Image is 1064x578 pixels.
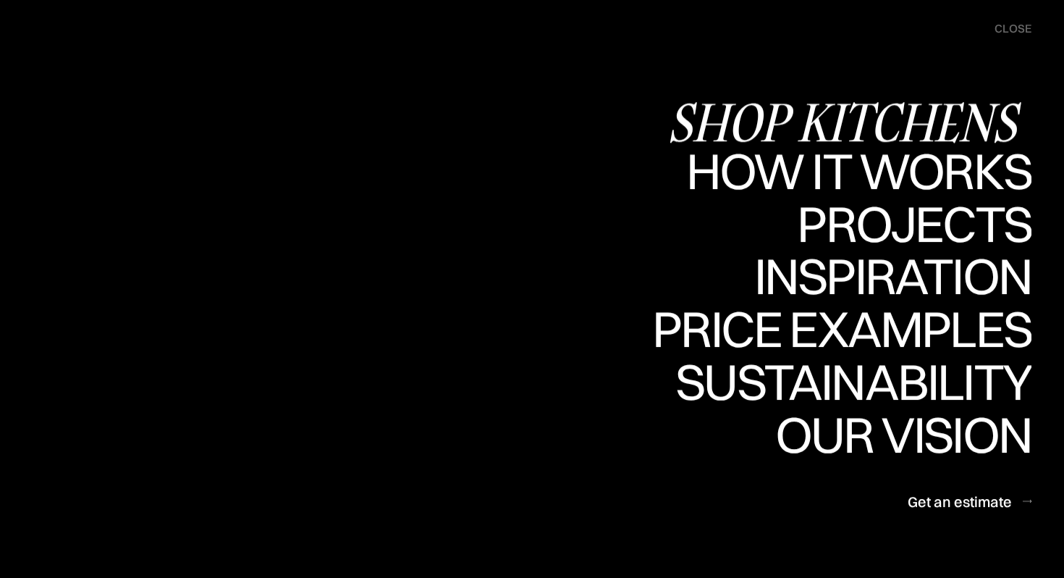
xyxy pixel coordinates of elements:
div: Our vision [763,409,1031,460]
div: How it works [683,196,1031,247]
div: Get an estimate [908,492,1012,511]
a: SustainabilitySustainability [663,356,1031,409]
div: Inspiration [734,251,1031,301]
div: Inspiration [734,301,1031,352]
div: Sustainability [663,407,1031,458]
a: Get an estimate [908,484,1031,519]
div: close [995,21,1031,37]
div: Projects [797,198,1031,249]
a: Our visionOur vision [763,409,1031,462]
a: Shop KitchensShop Kitchens [667,93,1031,146]
div: How it works [683,146,1031,196]
a: InspirationInspiration [734,251,1031,303]
div: menu [980,14,1031,43]
div: Projects [797,249,1031,300]
div: Price examples [652,354,1031,405]
div: Our vision [763,460,1031,511]
div: Price examples [652,303,1031,354]
div: Shop Kitchens [667,96,1031,147]
div: Sustainability [663,356,1031,407]
a: Price examplesPrice examples [652,303,1031,356]
a: ProjectsProjects [797,198,1031,251]
a: How it worksHow it works [683,146,1031,198]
